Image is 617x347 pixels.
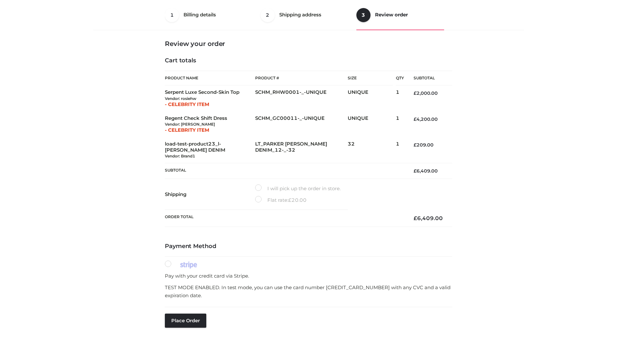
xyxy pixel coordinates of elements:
[255,137,348,163] td: LT_PARKER [PERSON_NAME] DENIM_12-_-32
[414,215,417,221] span: £
[348,111,396,137] td: UNIQUE
[404,71,452,85] th: Subtotal
[414,90,416,96] span: £
[165,283,452,300] p: TEST MODE ENABLED. In test mode, you can use the card number [CREDIT_CARD_NUMBER] with any CVC an...
[255,85,348,111] td: SCHM_RHW0001-_-UNIQUE
[165,163,404,179] th: Subtotal
[165,122,215,127] small: Vendor: [PERSON_NAME]
[255,196,307,204] label: Flat rate:
[165,111,255,137] td: Regent Check Shift Dress
[165,57,452,64] h4: Cart totals
[396,71,404,85] th: Qty
[165,71,255,85] th: Product Name
[288,197,307,203] bdi: 20.00
[165,40,452,48] h3: Review your order
[348,71,393,85] th: Size
[414,142,434,148] bdi: 209.00
[165,314,206,328] button: Place order
[165,85,255,111] td: Serpent Luxe Second-Skin Top
[414,116,416,122] span: £
[165,243,452,250] h4: Payment Method
[348,137,396,163] td: 32
[414,168,416,174] span: £
[396,85,404,111] td: 1
[165,179,255,210] th: Shipping
[165,96,196,101] small: Vendor: rosiehw
[414,142,416,148] span: £
[348,85,396,111] td: UNIQUE
[414,168,438,174] bdi: 6,409.00
[255,111,348,137] td: SCHM_GC00011-_-UNIQUE
[288,197,291,203] span: £
[396,137,404,163] td: 1
[396,111,404,137] td: 1
[255,71,348,85] th: Product #
[165,154,195,158] small: Vendor: Brand1
[165,272,452,280] p: Pay with your credit card via Stripe.
[165,127,209,133] span: - CELEBRITY ITEM
[414,90,438,96] bdi: 2,000.00
[414,116,438,122] bdi: 4,200.00
[255,184,341,193] label: I will pick up the order in store.
[165,210,404,227] th: Order Total
[165,137,255,163] td: load-test-product23_l-[PERSON_NAME] DENIM
[165,101,209,107] span: - CELEBRITY ITEM
[414,215,443,221] bdi: 6,409.00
